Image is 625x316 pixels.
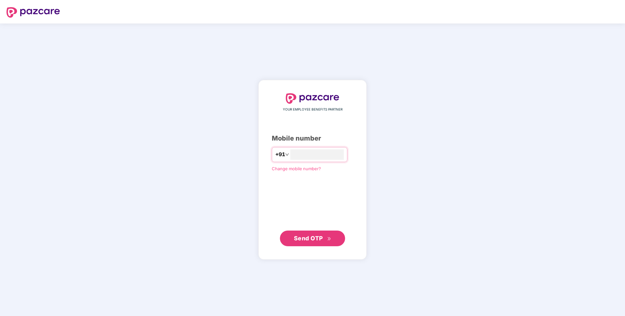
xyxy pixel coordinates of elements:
[7,7,60,18] img: logo
[275,150,285,158] span: +91
[294,235,323,242] span: Send OTP
[285,153,289,157] span: down
[286,93,339,104] img: logo
[272,166,321,171] a: Change mobile number?
[272,133,353,143] div: Mobile number
[280,231,345,246] button: Send OTPdouble-right
[283,107,342,112] span: YOUR EMPLOYEE BENEFITS PARTNER
[327,237,331,241] span: double-right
